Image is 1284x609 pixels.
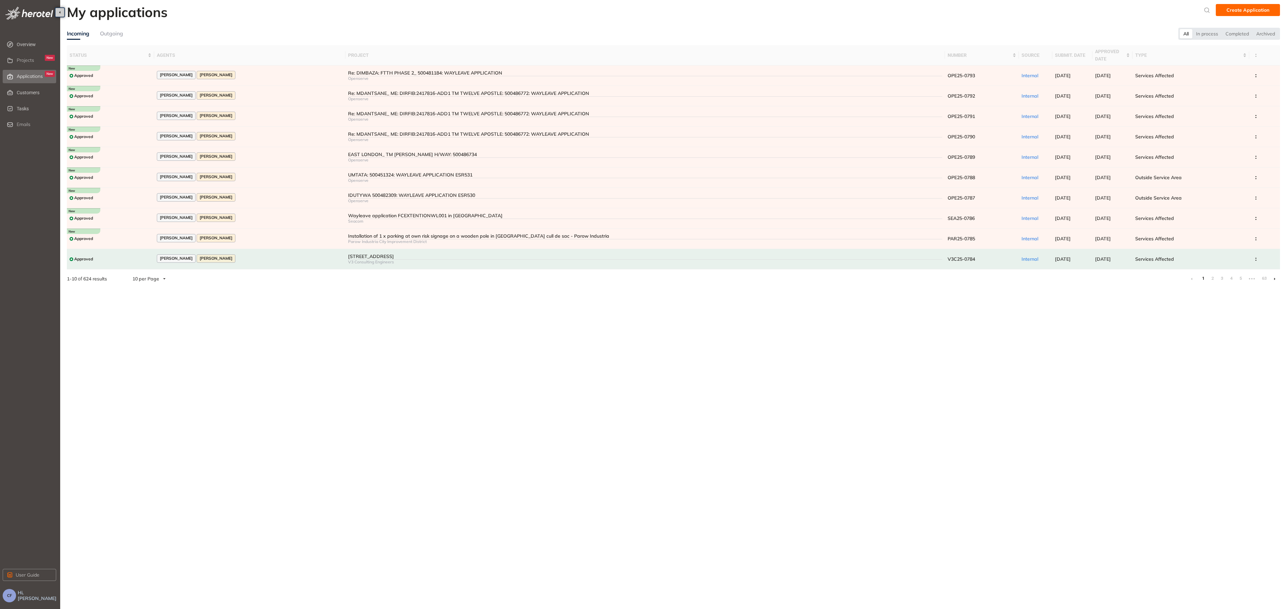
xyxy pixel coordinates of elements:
[1095,195,1111,201] span: [DATE]
[74,114,93,119] span: Approved
[348,213,943,219] div: Wayleave application FCEXTENTIONWL001 in [GEOGRAPHIC_DATA]
[200,195,232,200] span: [PERSON_NAME]
[74,175,93,180] span: Approved
[348,219,943,224] div: Seacom
[948,256,975,262] span: V3C25-0784
[1022,134,1038,140] span: Internal
[1222,29,1253,38] div: Completed
[1269,273,1280,284] li: Next Page
[348,172,943,178] div: UMTATA: 500451324: WAYLEAVE APPLICATION ESR531
[74,73,93,78] span: Approved
[1135,174,1182,180] span: Outside Service Area
[948,154,975,160] span: OPE25-0789
[56,275,118,282] div: of
[200,73,232,77] span: [PERSON_NAME]
[348,137,943,142] div: Openserve
[1055,215,1071,221] span: [DATE]
[74,257,93,261] span: Approved
[5,7,53,20] img: logo
[1135,215,1174,221] span: Services Affected
[1218,273,1225,284] li: 3
[1095,113,1111,119] span: [DATE]
[948,215,975,221] span: SEA25-0786
[348,131,943,137] div: Re: MDANTSANE_ ME: DIRFIB:2417816-ADD1 TM TWELVE APOSTLE: 500486772: WAYLEAVE APPLICATION
[1095,236,1111,242] span: [DATE]
[1055,174,1071,180] span: [DATE]
[1135,256,1174,262] span: Services Affected
[1135,154,1174,160] span: Services Affected
[1055,134,1071,140] span: [DATE]
[1200,273,1206,283] a: 1
[1186,273,1197,284] li: Previous Page
[1095,134,1111,140] span: [DATE]
[1228,273,1235,284] li: 4
[1022,195,1038,201] span: Internal
[160,73,193,77] span: [PERSON_NAME]
[200,236,232,240] span: [PERSON_NAME]
[1022,174,1038,180] span: Internal
[200,113,232,118] span: [PERSON_NAME]
[1055,73,1071,79] span: [DATE]
[948,236,975,242] span: PAR25-0785
[160,215,193,220] span: [PERSON_NAME]
[1237,273,1244,284] li: 5
[1135,93,1174,99] span: Services Affected
[348,260,943,264] div: V3 Consulting Engineers
[1095,215,1111,221] span: [DATE]
[160,154,193,159] span: [PERSON_NAME]
[1095,73,1111,79] span: [DATE]
[948,174,975,180] span: OPE25-0788
[1180,29,1192,38] div: All
[1226,6,1269,14] span: Create Application
[160,174,193,179] span: [PERSON_NAME]
[1247,273,1257,284] span: •••
[1022,113,1038,119] span: Internal
[160,236,193,240] span: [PERSON_NAME]
[1055,195,1071,201] span: [DATE]
[348,158,943,162] div: Openserve
[17,74,43,79] span: Applications
[1055,93,1071,99] span: [DATE]
[1135,113,1174,119] span: Services Affected
[345,45,945,66] th: project
[1237,273,1244,283] a: 5
[67,45,154,66] th: status
[74,134,93,139] span: Approved
[1022,73,1038,79] span: Internal
[348,178,943,183] div: Openserve
[348,111,943,117] div: Re: MDANTSANE_ ME: DIRFIB:2417816-ADD1 TM TWELVE APOSTLE: 500486772: WAYLEAVE APPLICATION
[1247,273,1257,284] li: Next 5 Pages
[1052,45,1092,66] th: submit. date
[1019,45,1052,66] th: source
[17,38,55,51] span: Overview
[1200,273,1206,284] li: 1
[1260,273,1267,284] li: 63
[1092,45,1133,66] th: approved date
[83,276,107,282] span: 624 results
[200,134,232,138] span: [PERSON_NAME]
[948,134,975,140] span: OPE25-0790
[100,29,123,38] div: Outgoing
[200,93,232,98] span: [PERSON_NAME]
[16,571,39,579] span: User Guide
[70,51,146,59] span: status
[17,57,34,63] span: Projects
[348,199,943,203] div: Openserve
[160,134,193,138] span: [PERSON_NAME]
[74,155,93,159] span: Approved
[348,70,943,76] div: Re: DIMBAZA: FTTH PHASE 2_ 500481184: WAYLEAVE APPLICATION
[67,4,168,20] h2: My applications
[67,29,89,38] div: Incoming
[948,51,1011,59] span: number
[200,174,232,179] span: [PERSON_NAME]
[160,256,193,261] span: [PERSON_NAME]
[200,256,232,261] span: [PERSON_NAME]
[1022,215,1038,221] span: Internal
[348,193,943,198] div: IDUTYWA 500482309: WAYLEAVE APPLICATION ESR530
[1133,45,1249,66] th: type
[74,236,93,241] span: Approved
[160,195,193,200] span: [PERSON_NAME]
[17,86,55,99] span: Customers
[18,590,58,601] span: Hi, [PERSON_NAME]
[348,117,943,122] div: Openserve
